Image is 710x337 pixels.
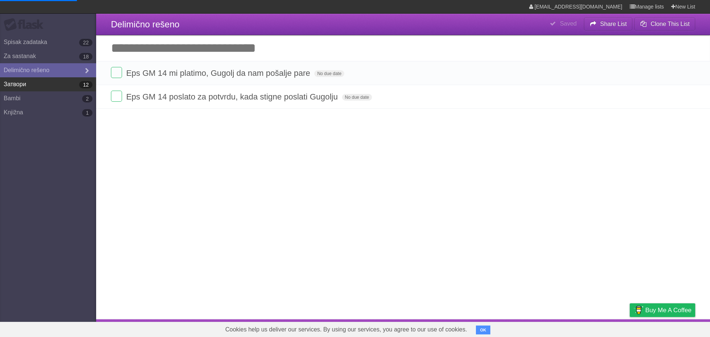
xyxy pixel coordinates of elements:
b: Share List [600,21,627,27]
label: Done [111,91,122,102]
b: 22 [79,39,92,46]
span: No due date [314,70,344,77]
span: Eps GM 14 mi platimo, Gugolj da nam pošalje pare [126,68,312,78]
span: Delimično rešeno [111,19,179,29]
button: OK [476,326,490,334]
a: About [531,321,547,335]
div: Flask [4,18,48,31]
b: 2 [82,95,92,102]
span: Buy me a coffee [645,304,692,317]
a: Terms [595,321,611,335]
span: Eps GM 14 poslato za potvrdu, kada stigne poslati Gugolju [126,92,339,101]
b: Clone This List [650,21,690,27]
label: Done [111,67,122,78]
button: Share List [584,17,633,31]
img: Buy me a coffee [633,304,643,316]
b: 12 [79,81,92,88]
a: Suggest a feature [649,321,695,335]
b: 18 [79,53,92,60]
span: No due date [342,94,372,101]
a: Buy me a coffee [630,303,695,317]
b: 1 [82,109,92,117]
b: Saved [560,20,577,27]
button: Clone This List [634,17,695,31]
a: Privacy [620,321,639,335]
a: Developers [556,321,586,335]
span: Cookies help us deliver our services. By using our services, you agree to our use of cookies. [218,322,474,337]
